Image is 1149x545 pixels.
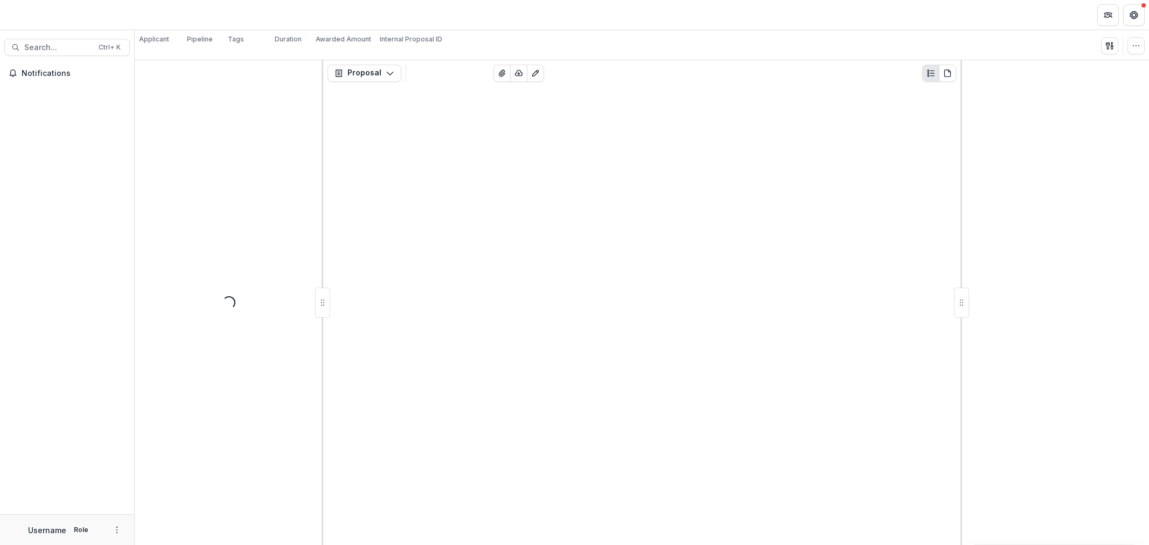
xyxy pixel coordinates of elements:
button: View Attached Files [493,65,511,82]
span: Notifications [22,69,126,78]
p: Tags [228,34,244,44]
p: Username [28,525,66,536]
span: Search... [24,43,92,52]
p: Internal Proposal ID [380,34,442,44]
p: Role [71,525,92,535]
button: Proposal [328,65,401,82]
button: Edit as form [527,65,544,82]
p: Duration [275,34,302,44]
div: Ctrl + K [96,41,123,53]
button: More [110,523,123,536]
button: PDF view [939,65,956,82]
button: Notifications [4,65,130,82]
button: Partners [1097,4,1119,26]
button: Search... [4,39,130,56]
p: Pipeline [187,34,213,44]
p: Awarded Amount [316,34,371,44]
p: Applicant [139,34,169,44]
button: Get Help [1123,4,1145,26]
button: Plaintext view [922,65,939,82]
